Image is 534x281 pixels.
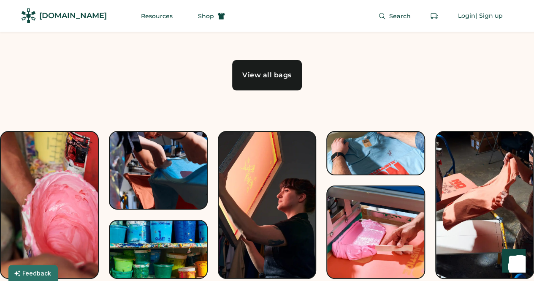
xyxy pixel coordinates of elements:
img: Rendered Logo - Screens [21,8,36,23]
a: View all bags [232,60,302,90]
span: Shop [198,13,214,19]
button: Resources [131,8,183,25]
button: Shop [188,8,235,25]
div: Login [458,12,476,20]
span: Search [389,13,411,19]
button: Retrieve an order [426,8,443,25]
div: | Sign up [475,12,503,20]
iframe: Front Chat [494,243,530,279]
div: View all bags [242,72,292,79]
button: Search [368,8,421,25]
div: [DOMAIN_NAME] [39,11,107,21]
